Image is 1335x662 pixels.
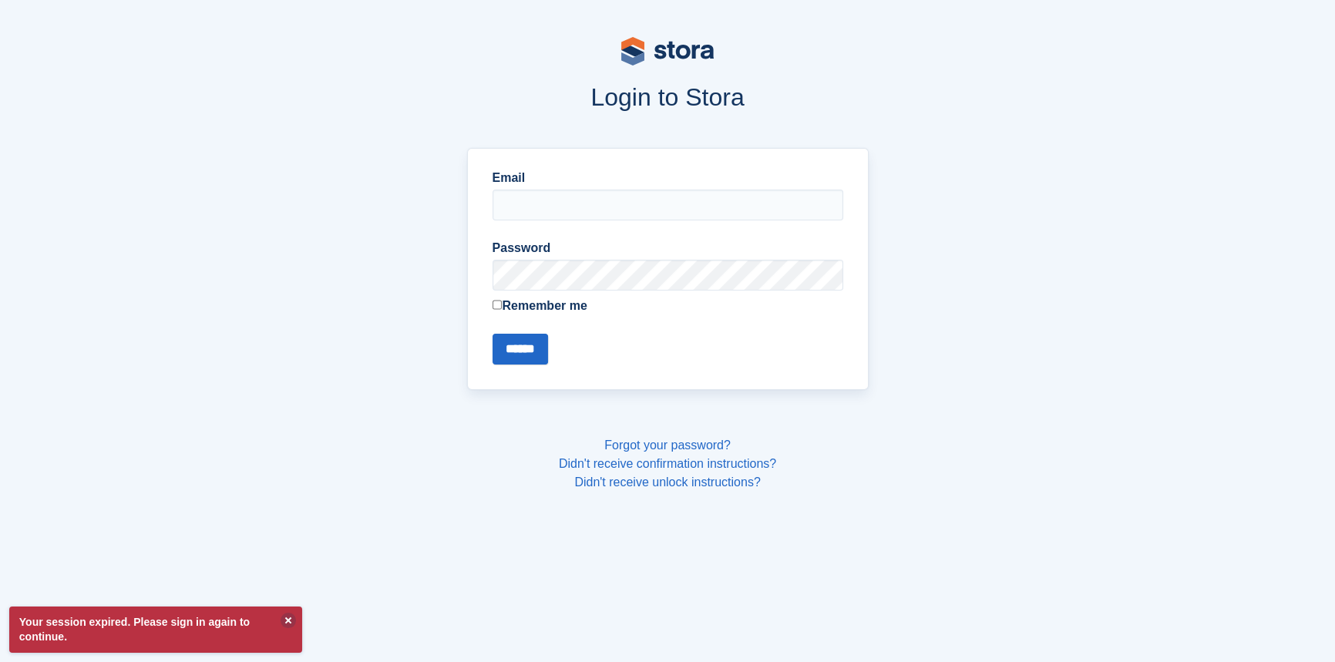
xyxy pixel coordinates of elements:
[173,83,1162,111] h1: Login to Stora
[493,169,843,187] label: Email
[493,297,843,315] label: Remember me
[9,607,302,653] p: Your session expired. Please sign in again to continue.
[493,239,843,257] label: Password
[574,475,760,489] a: Didn't receive unlock instructions?
[621,37,714,66] img: stora-logo-53a41332b3708ae10de48c4981b4e9114cc0af31d8433b30ea865607fb682f29.svg
[559,457,776,470] a: Didn't receive confirmation instructions?
[493,300,503,310] input: Remember me
[604,439,731,452] a: Forgot your password?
